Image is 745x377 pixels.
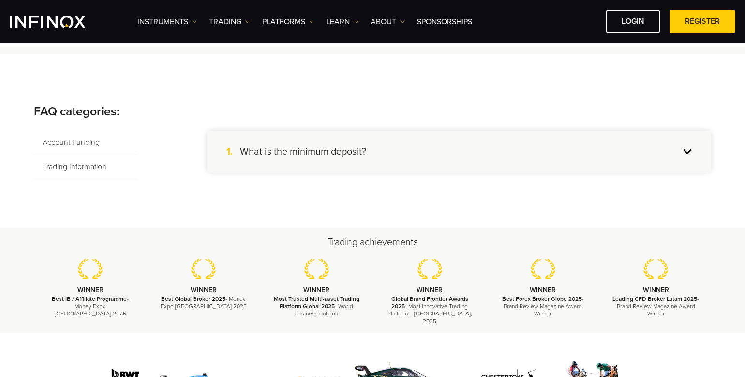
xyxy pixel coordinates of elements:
strong: WINNER [303,286,329,294]
p: - Money Expo [GEOGRAPHIC_DATA] 2025 [46,296,135,318]
strong: Global Brand Frontier Awards 2025 [391,296,468,310]
a: TRADING [209,16,250,28]
span: 1. [226,145,240,158]
a: PLATFORMS [262,16,314,28]
strong: Best IB / Affiliate Programme [52,296,127,302]
a: ABOUT [371,16,405,28]
a: SPONSORSHIPS [417,16,472,28]
strong: WINNER [530,286,556,294]
p: FAQ categories: [34,103,711,121]
p: - Money Expo [GEOGRAPHIC_DATA] 2025 [159,296,248,310]
a: Learn [326,16,358,28]
strong: WINNER [191,286,217,294]
p: - World business outlook [272,296,361,318]
span: Trading Information [34,155,138,179]
strong: Leading CFD Broker Latam 2025 [612,296,697,302]
a: REGISTER [670,10,735,33]
span: Account Funding [34,131,138,155]
h4: What is the minimum deposit? [240,145,366,158]
p: - Most Innovative Trading Platform – [GEOGRAPHIC_DATA], 2025 [385,296,474,325]
strong: WINNER [643,286,669,294]
strong: WINNER [77,286,104,294]
a: Instruments [137,16,197,28]
strong: WINNER [417,286,443,294]
a: LOGIN [606,10,660,33]
strong: Most Trusted Multi-asset Trading Platform Global 2025 [274,296,359,310]
p: - Brand Review Magazine Award Winner [611,296,700,318]
p: - Brand Review Magazine Award Winner [498,296,587,318]
strong: Best Forex Broker Globe 2025 [502,296,582,302]
a: INFINOX Logo [10,16,108,28]
h2: Trading achievements [34,236,711,249]
strong: Best Global Broker 2025 [161,296,225,302]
